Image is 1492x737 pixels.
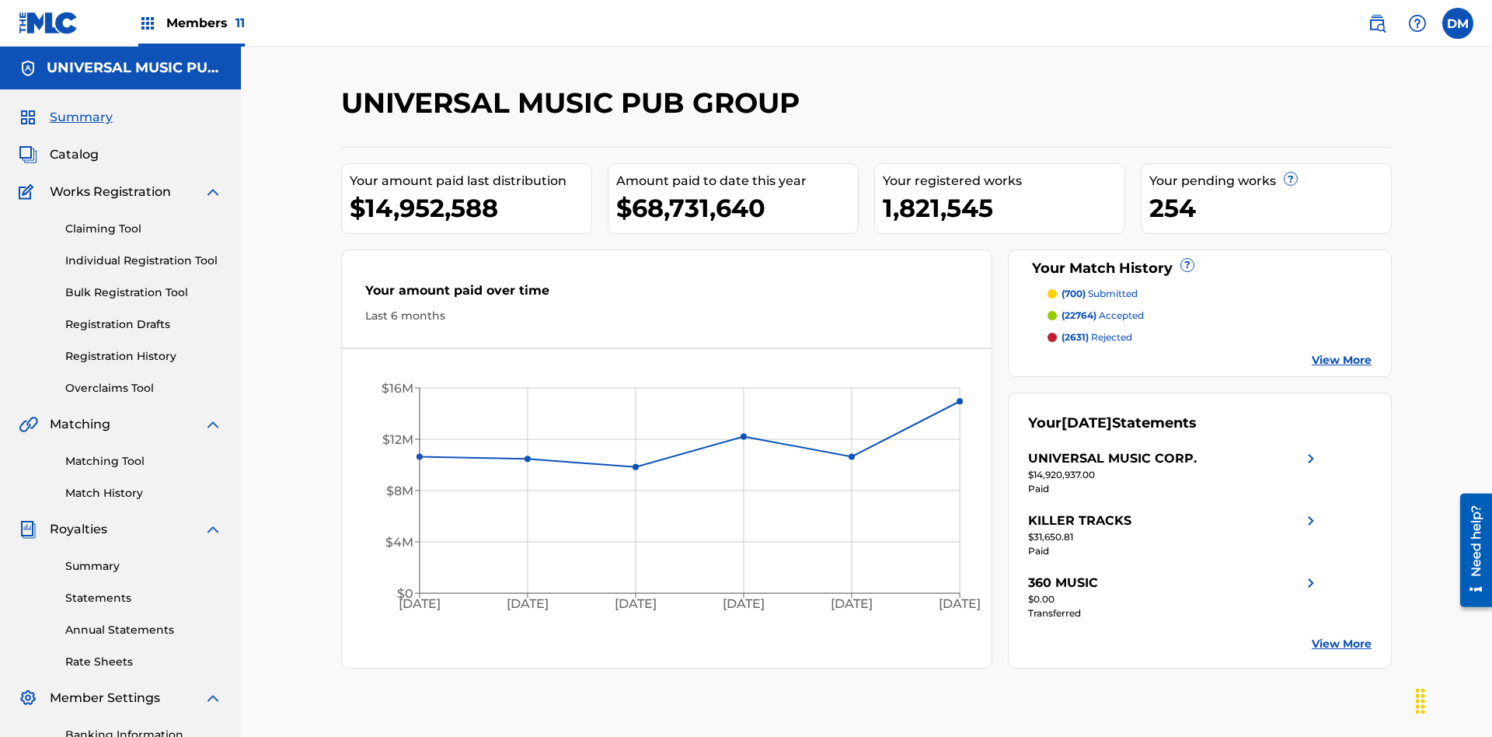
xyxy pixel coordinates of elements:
[204,183,222,201] img: expand
[1442,8,1473,39] div: User Menu
[50,108,113,127] span: Summary
[1408,14,1427,33] img: help
[65,622,222,638] a: Annual Statements
[1061,414,1112,431] span: [DATE]
[19,12,78,34] img: MLC Logo
[1028,574,1098,592] div: 360 MUSIC
[1448,487,1492,615] iframe: Resource Center
[1285,173,1297,185] span: ?
[65,285,222,301] a: Bulk Registration Tool
[883,190,1124,225] div: 1,821,545
[723,597,765,612] tspan: [DATE]
[1028,413,1197,434] div: Your Statements
[1028,592,1320,606] div: $0.00
[883,172,1124,190] div: Your registered works
[1414,662,1492,737] iframe: Chat Widget
[1061,330,1132,344] p: rejected
[615,597,657,612] tspan: [DATE]
[350,172,591,190] div: Your amount paid last distribution
[1028,258,1372,279] div: Your Match History
[365,308,968,324] div: Last 6 months
[65,485,222,501] a: Match History
[616,190,858,225] div: $68,731,640
[19,183,39,201] img: Works Registration
[47,59,222,77] h5: UNIVERSAL MUSIC PUB GROUP
[235,16,245,30] span: 11
[507,597,549,612] tspan: [DATE]
[1048,330,1372,344] a: (2631) rejected
[939,597,981,612] tspan: [DATE]
[50,415,110,434] span: Matching
[385,535,413,550] tspan: $4M
[50,145,99,164] span: Catalog
[19,415,38,434] img: Matching
[204,689,222,707] img: expand
[19,520,37,539] img: Royalties
[204,415,222,434] img: expand
[65,654,222,670] a: Rate Sheets
[1302,574,1320,592] img: right chevron icon
[1402,8,1433,39] div: Help
[1028,468,1320,482] div: $14,920,937.00
[1028,482,1320,496] div: Paid
[1061,309,1144,323] p: accepted
[1061,331,1089,343] span: (2631)
[19,145,37,164] img: Catalog
[65,590,222,606] a: Statements
[382,381,413,396] tspan: $16M
[1061,309,1096,321] span: (22764)
[1061,287,1138,301] p: submitted
[1368,14,1386,33] img: search
[397,586,413,601] tspan: $0
[1302,449,1320,468] img: right chevron icon
[616,172,858,190] div: Amount paid to date this year
[1028,606,1320,620] div: Transferred
[50,183,171,201] span: Works Registration
[19,108,37,127] img: Summary
[1312,352,1372,368] a: View More
[65,253,222,269] a: Individual Registration Tool
[19,689,37,707] img: Member Settings
[1408,678,1433,725] div: Drag
[1302,512,1320,530] img: right chevron icon
[1149,190,1391,225] div: 254
[65,380,222,396] a: Overclaims Tool
[1361,8,1393,39] a: Public Search
[382,432,413,447] tspan: $12M
[50,520,107,539] span: Royalties
[19,59,37,78] img: Accounts
[65,221,222,237] a: Claiming Tool
[204,520,222,539] img: expand
[1181,259,1194,271] span: ?
[350,190,591,225] div: $14,952,588
[831,597,873,612] tspan: [DATE]
[166,14,245,32] span: Members
[1028,449,1197,468] div: UNIVERSAL MUSIC CORP.
[1048,287,1372,301] a: (700) submitted
[65,316,222,333] a: Registration Drafts
[1149,172,1391,190] div: Your pending works
[138,14,157,33] img: Top Rightsholders
[399,597,441,612] tspan: [DATE]
[1028,544,1320,558] div: Paid
[65,348,222,365] a: Registration History
[386,484,413,498] tspan: $8M
[65,558,222,575] a: Summary
[341,86,807,121] h2: UNIVERSAL MUSIC PUB GROUP
[1028,512,1320,558] a: KILLER TRACKSright chevron icon$31,650.81Paid
[19,145,99,164] a: CatalogCatalog
[50,689,160,707] span: Member Settings
[365,281,968,308] div: Your amount paid over time
[1028,574,1320,620] a: 360 MUSICright chevron icon$0.00Transferred
[1061,288,1086,299] span: (700)
[1312,636,1372,652] a: View More
[1028,449,1320,496] a: UNIVERSAL MUSIC CORP.right chevron icon$14,920,937.00Paid
[65,453,222,470] a: Matching Tool
[1028,530,1320,544] div: $31,650.81
[19,108,113,127] a: SummarySummary
[1028,512,1131,530] div: KILLER TRACKS
[1048,309,1372,323] a: (22764) accepted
